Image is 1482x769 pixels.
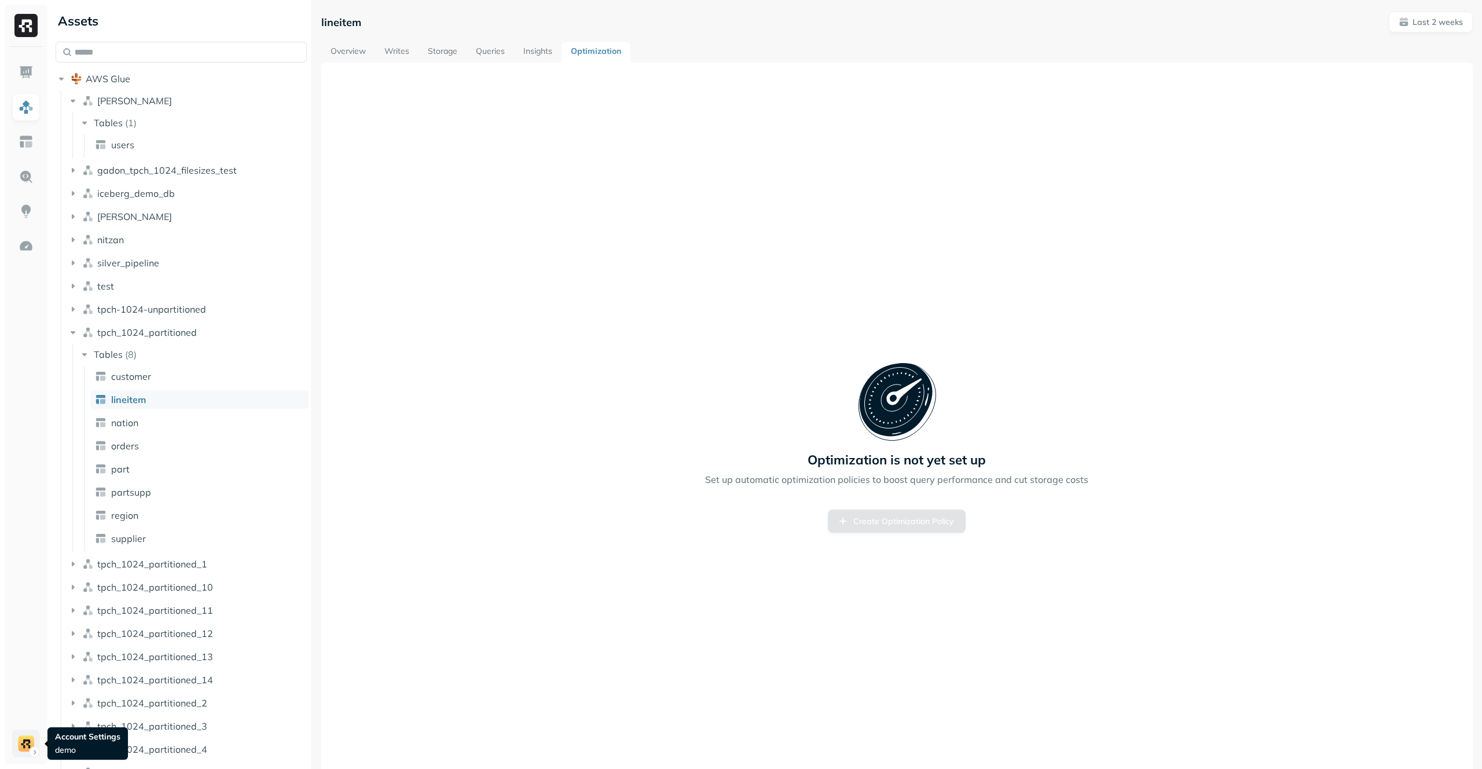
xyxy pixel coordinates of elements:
[19,100,34,115] img: Assets
[90,506,309,525] a: region
[94,117,123,129] span: Tables
[67,578,307,596] button: tpch_1024_partitioned_10
[321,16,361,29] p: lineitem
[55,745,120,756] p: demo
[67,671,307,689] button: tpch_1024_partitioned_14
[95,394,107,405] img: table
[67,207,307,226] button: [PERSON_NAME]
[97,95,172,107] span: [PERSON_NAME]
[111,440,139,452] span: orders
[95,463,107,475] img: table
[111,417,138,429] span: nation
[82,164,94,176] img: namespace
[71,73,82,85] img: root
[86,73,130,85] span: AWS Glue
[90,460,309,478] a: part
[321,42,375,63] a: Overview
[95,510,107,521] img: table
[79,113,308,132] button: Tables(1)
[90,529,309,548] a: supplier
[19,239,34,254] img: Optimization
[18,735,34,752] img: demo
[67,555,307,573] button: tpch_1024_partitioned_1
[67,740,307,759] button: tpch_1024_partitioned_4
[82,257,94,269] img: namespace
[67,230,307,249] button: nitzan
[97,744,207,755] span: tpch_1024_partitioned_4
[97,605,213,616] span: tpch_1024_partitioned_11
[82,327,94,338] img: namespace
[82,303,94,315] img: namespace
[82,234,94,246] img: namespace
[82,188,94,199] img: namespace
[111,486,151,498] span: partsupp
[82,697,94,709] img: namespace
[97,164,237,176] span: gadon_tpch_1024_filesizes_test
[97,697,207,709] span: tpch_1024_partitioned_2
[82,95,94,107] img: namespace
[82,280,94,292] img: namespace
[514,42,562,63] a: Insights
[55,731,120,742] p: Account Settings
[1389,12,1473,32] button: Last 2 weeks
[82,720,94,732] img: namespace
[97,628,213,639] span: tpch_1024_partitioned_12
[14,14,38,37] img: Ryft
[82,211,94,222] img: namespace
[67,624,307,643] button: tpch_1024_partitioned_12
[90,413,309,432] a: nation
[56,12,307,30] div: Assets
[67,694,307,712] button: tpch_1024_partitioned_2
[562,42,630,63] a: Optimization
[19,204,34,219] img: Insights
[82,581,94,593] img: namespace
[82,558,94,570] img: namespace
[125,349,137,360] p: ( 8 )
[97,303,206,315] span: tpch-1024-unpartitioned
[67,91,307,110] button: [PERSON_NAME]
[97,327,197,338] span: tpch_1024_partitioned
[95,417,107,429] img: table
[82,628,94,639] img: namespace
[67,323,307,342] button: tpch_1024_partitioned
[97,280,114,292] span: test
[111,510,138,521] span: region
[67,717,307,735] button: tpch_1024_partitioned_3
[95,371,107,382] img: table
[82,651,94,662] img: namespace
[90,136,309,154] a: users
[111,463,130,475] span: part
[19,169,34,184] img: Query Explorer
[97,211,172,222] span: [PERSON_NAME]
[90,483,309,501] a: partsupp
[95,440,107,452] img: table
[95,139,107,151] img: table
[1413,17,1463,28] p: Last 2 weeks
[97,720,207,732] span: tpch_1024_partitioned_3
[111,139,134,151] span: users
[82,605,94,616] img: namespace
[67,254,307,272] button: silver_pipeline
[97,257,159,269] span: silver_pipeline
[67,647,307,666] button: tpch_1024_partitioned_13
[97,651,213,662] span: tpch_1024_partitioned_13
[90,437,309,455] a: orders
[808,452,986,468] p: Optimization is not yet set up
[111,371,151,382] span: customer
[375,42,419,63] a: Writes
[90,367,309,386] a: customer
[705,473,1088,486] p: Set up automatic optimization policies to boost query performance and cut storage costs
[97,234,124,246] span: nitzan
[82,674,94,686] img: namespace
[111,533,146,544] span: supplier
[97,188,175,199] span: iceberg_demo_db
[67,184,307,203] button: iceberg_demo_db
[56,69,307,88] button: AWS Glue
[111,394,146,405] span: lineitem
[19,65,34,80] img: Dashboard
[79,345,308,364] button: Tables(8)
[97,674,213,686] span: tpch_1024_partitioned_14
[95,486,107,498] img: table
[95,533,107,544] img: table
[67,601,307,620] button: tpch_1024_partitioned_11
